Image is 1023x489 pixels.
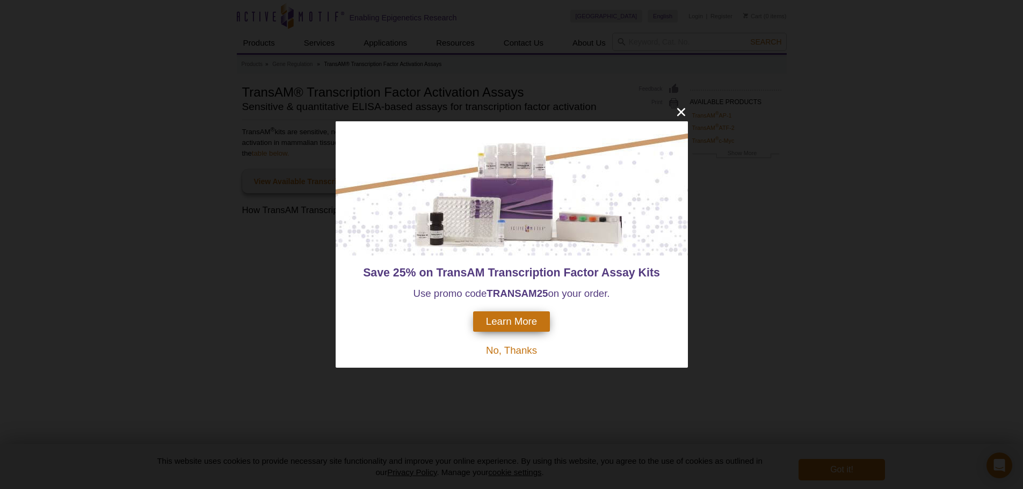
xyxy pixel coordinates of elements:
span: Learn More [486,316,537,327]
strong: TRANSAM [487,288,536,299]
span: Use promo code on your order. [413,288,610,299]
span: Save 25% on TransAM Transcription Factor Assay Kits [363,266,660,279]
span: No, Thanks [486,345,537,356]
button: close [674,105,688,119]
strong: 25 [537,288,548,299]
